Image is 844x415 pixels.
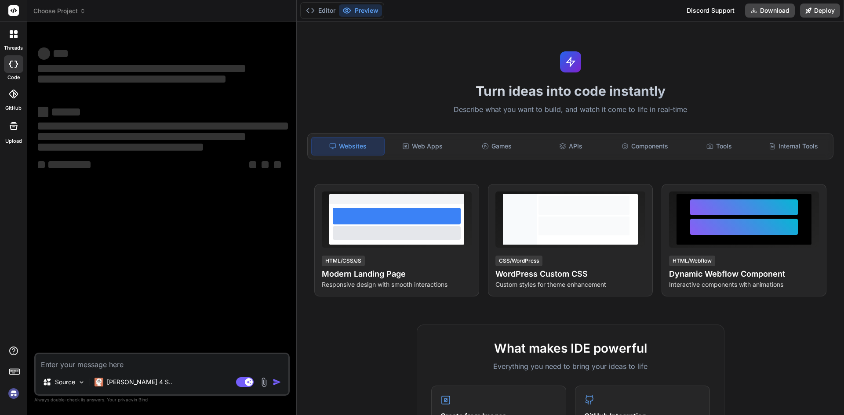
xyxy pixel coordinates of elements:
[274,161,281,168] span: ‌
[495,268,645,280] h4: WordPress Custom CSS
[38,107,48,117] span: ‌
[431,339,710,357] h2: What makes IDE powerful
[259,377,269,387] img: attachment
[5,137,22,145] label: Upload
[302,104,839,115] p: Describe what you want to build, and watch it come to life in real-time
[38,65,245,72] span: ‌
[461,137,533,155] div: Games
[431,361,710,372] p: Everything you need to bring your ideas to life
[6,386,21,401] img: signin
[745,4,795,18] button: Download
[302,4,339,17] button: Editor
[339,4,382,17] button: Preview
[38,76,226,83] span: ‌
[386,137,459,155] div: Web Apps
[38,161,45,168] span: ‌
[34,396,290,404] p: Always double-check its answers. Your in Bind
[669,268,819,280] h4: Dynamic Webflow Component
[38,133,245,140] span: ‌
[669,280,819,289] p: Interactive components with animations
[4,44,23,52] label: threads
[262,161,269,168] span: ‌
[322,268,472,280] h4: Modern Landing Page
[495,280,645,289] p: Custom styles for theme enhancement
[7,74,20,81] label: code
[118,397,134,402] span: privacy
[322,280,472,289] p: Responsive design with smooth interactions
[38,47,50,60] span: ‌
[54,50,68,57] span: ‌
[78,379,85,386] img: Pick Models
[302,83,839,99] h1: Turn ideas into code instantly
[757,137,829,155] div: Internal Tools
[535,137,607,155] div: APIs
[5,105,22,112] label: GitHub
[609,137,681,155] div: Components
[55,378,75,386] p: Source
[800,4,840,18] button: Deploy
[311,137,385,155] div: Websites
[48,161,91,168] span: ‌
[107,378,172,386] p: [PERSON_NAME] 4 S..
[38,123,288,130] span: ‌
[33,7,86,15] span: Choose Project
[681,4,740,18] div: Discord Support
[249,161,256,168] span: ‌
[95,378,103,386] img: Claude 4 Sonnet
[683,137,756,155] div: Tools
[322,256,365,266] div: HTML/CSS/JS
[669,256,715,266] div: HTML/Webflow
[52,108,80,115] span: ‌
[38,144,203,151] span: ‌
[495,256,542,266] div: CSS/WordPress
[273,378,281,386] img: icon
